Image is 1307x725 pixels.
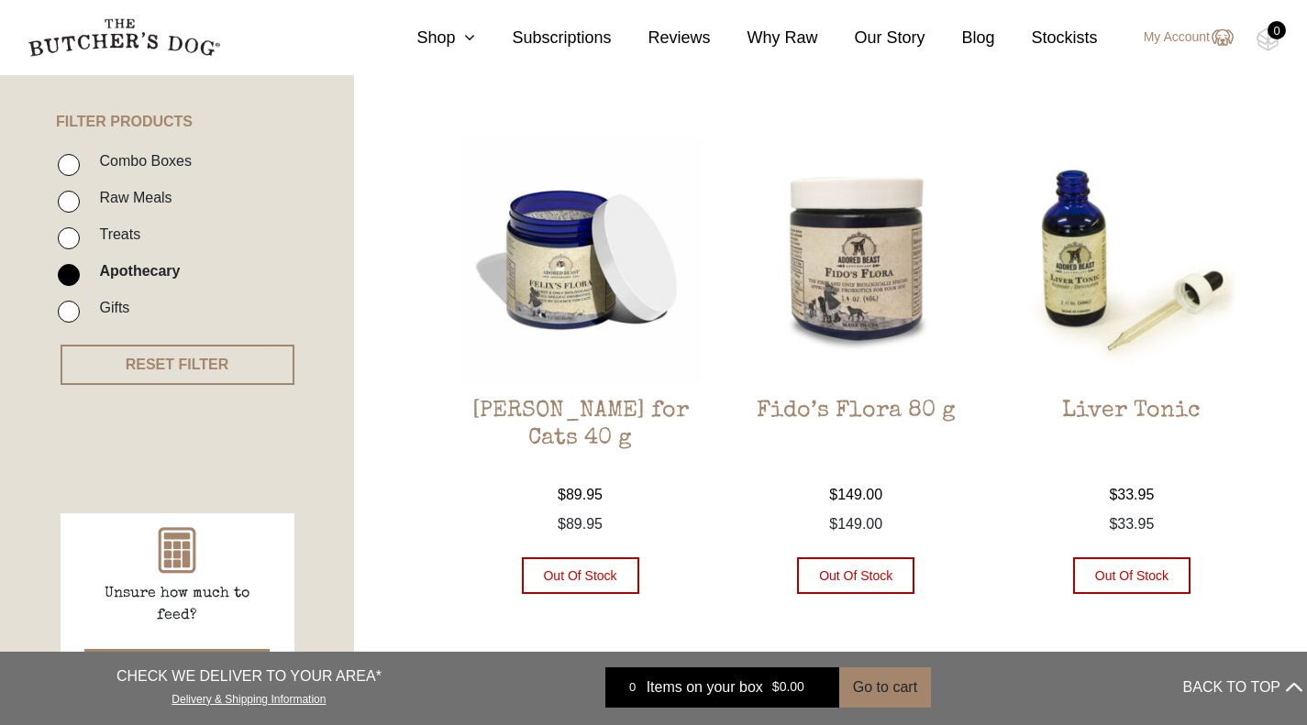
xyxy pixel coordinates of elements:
[1109,487,1154,502] bdi: 33.95
[772,680,780,695] span: $
[818,26,925,50] a: Our Story
[1109,487,1117,502] span: $
[772,680,804,695] bdi: 0.00
[647,676,763,698] span: Items on your box
[558,487,566,502] span: $
[475,26,611,50] a: Subscriptions
[1109,516,1154,532] span: 33.95
[1009,398,1255,484] h2: Liver Tonic
[84,649,271,689] button: Food Calculator
[995,26,1098,50] a: Stockists
[1125,27,1234,49] a: My Account
[90,148,192,173] label: Combo Boxes
[458,398,703,484] h2: [PERSON_NAME] for Cats 40 g
[797,557,914,594] button: Out of stock
[61,345,294,385] button: RESET FILTER
[1009,137,1255,506] a: Liver TonicLiver Tonic $33.95
[458,137,703,383] img: Felix’s Flora for Cats 40 g
[605,667,839,708] a: 0 Items on your box $0.00
[711,26,818,50] a: Why Raw
[829,487,882,502] bdi: 149.00
[90,222,140,247] label: Treats
[558,487,603,502] bdi: 89.95
[733,398,979,484] h2: Fido’s Flora 80 g
[925,26,995,50] a: Blog
[522,557,639,594] button: Out of stock
[733,137,979,506] a: Fido’s Flora 80 gFido’s Flora 80 g $149.00
[558,516,566,532] span: $
[1009,137,1255,383] img: Liver Tonic
[458,137,703,506] a: Felix’s Flora for Cats 40 g[PERSON_NAME] for Cats 40 g $89.95
[829,516,837,532] span: $
[116,665,382,687] p: CHECK WE DELIVER TO YOUR AREA*
[1073,557,1191,594] button: Out of stock
[611,26,710,50] a: Reviews
[733,137,979,383] img: Fido’s Flora 80 g
[829,487,837,502] span: $
[90,295,129,320] label: Gifts
[90,258,180,283] label: Apothecary
[172,688,326,706] a: Delivery & Shipping Information
[558,516,603,532] span: 89.95
[1109,516,1117,532] span: $
[839,667,931,708] button: Go to cart
[619,678,647,697] div: 0
[829,516,882,532] span: 149.00
[1183,665,1302,709] button: BACK TO TOP
[1268,21,1286,39] div: 0
[85,583,269,627] p: Unsure how much to feed?
[1257,27,1279,51] img: TBD_Cart-Empty.png
[90,185,172,210] label: Raw Meals
[380,26,475,50] a: Shop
